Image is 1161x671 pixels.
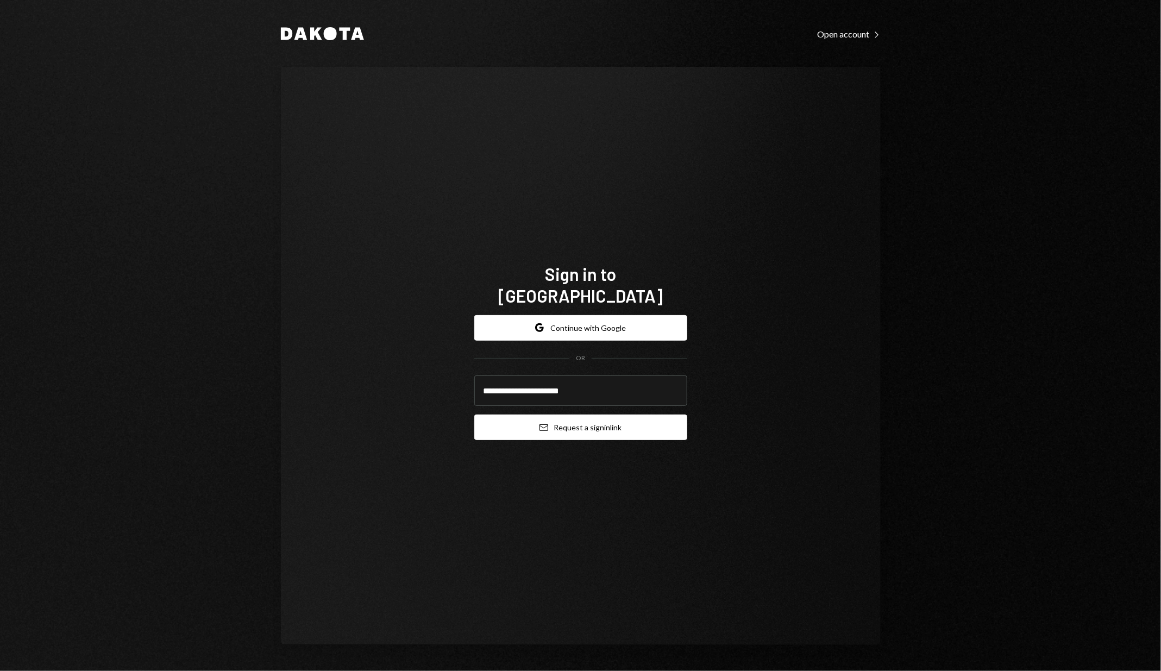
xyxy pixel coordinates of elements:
h1: Sign in to [GEOGRAPHIC_DATA] [474,263,687,306]
a: Open account [818,28,881,40]
div: OR [576,354,585,363]
div: Open account [818,29,881,40]
button: Request a signinlink [474,415,687,440]
button: Continue with Google [474,315,687,341]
